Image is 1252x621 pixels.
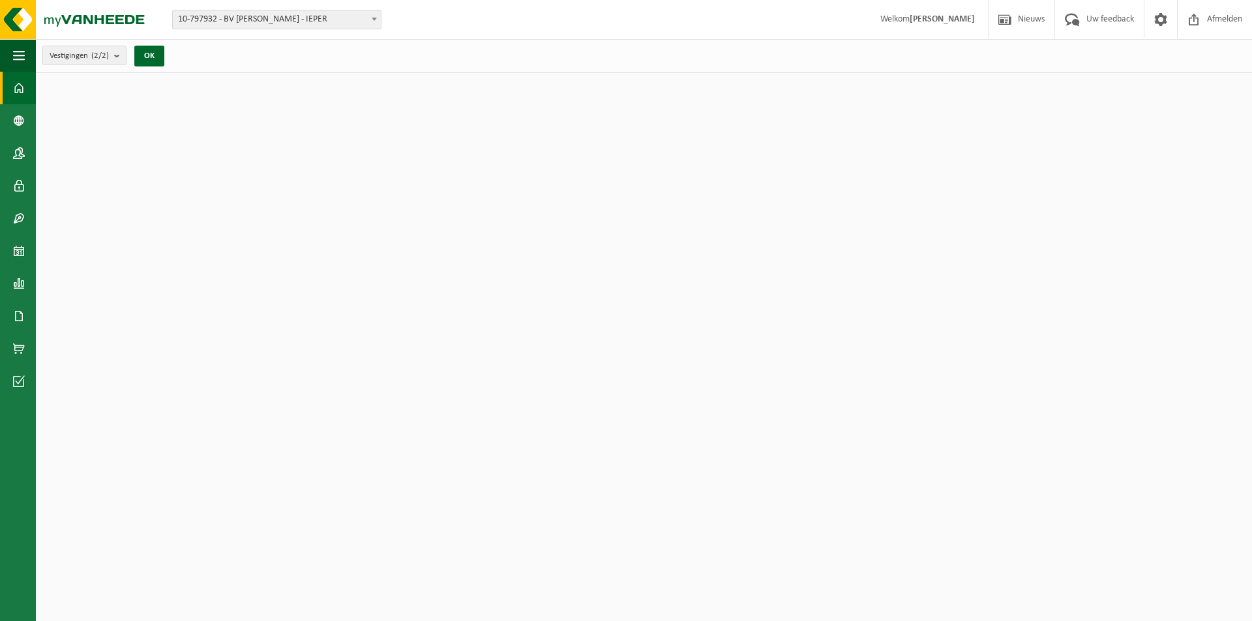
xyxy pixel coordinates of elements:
[50,46,109,66] span: Vestigingen
[42,46,127,65] button: Vestigingen(2/2)
[91,51,109,60] count: (2/2)
[173,10,381,29] span: 10-797932 - BV STEFAN ROUSSEEUW - IEPER
[134,46,164,66] button: OK
[172,10,381,29] span: 10-797932 - BV STEFAN ROUSSEEUW - IEPER
[910,14,975,24] strong: [PERSON_NAME]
